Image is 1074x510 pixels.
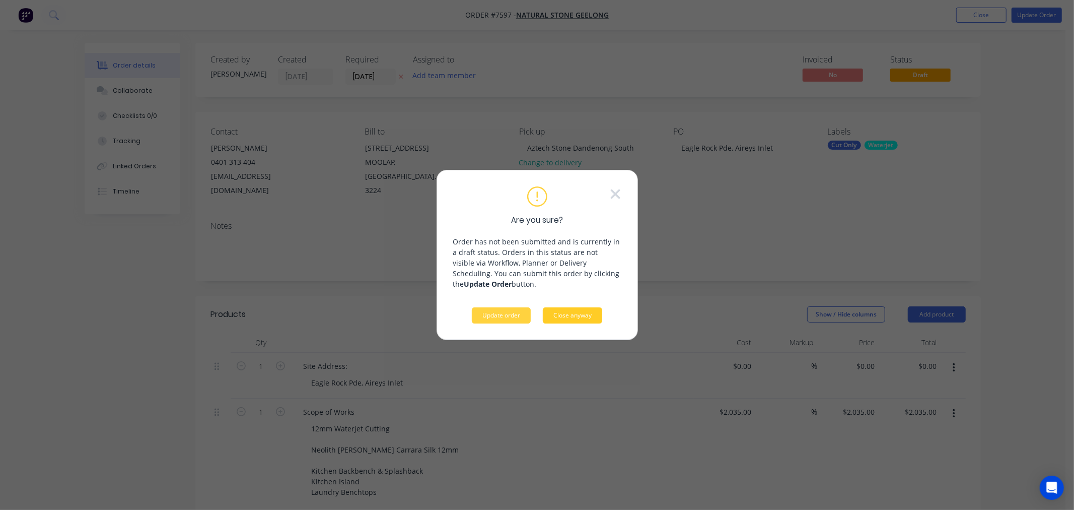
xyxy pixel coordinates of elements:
p: Order has not been submitted and is currently in a draft status. Orders in this status are not vi... [453,236,621,289]
button: Update order [472,307,531,324]
strong: Update Order [464,279,512,289]
button: Close anyway [543,307,602,324]
span: Are you sure? [511,215,563,226]
div: Open Intercom Messenger [1040,476,1064,500]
